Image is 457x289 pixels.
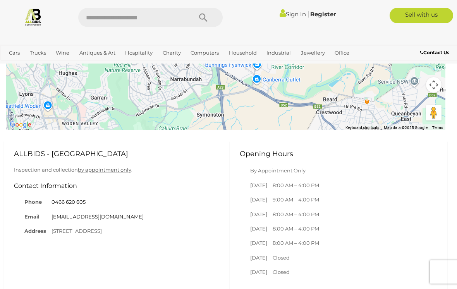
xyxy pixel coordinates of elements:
button: Search [184,8,223,27]
td: [STREET_ADDRESS] [49,224,146,238]
a: Industrial [263,46,294,59]
a: Hospitality [122,46,156,59]
button: Map camera controls [426,77,442,93]
a: Charity [160,46,184,59]
a: Wine [53,46,72,59]
span: Map data ©2025 Google [384,125,428,130]
a: [EMAIL_ADDRESS][DOMAIN_NAME] [52,213,144,220]
td: [DATE] [247,236,270,250]
strong: Address [24,228,46,234]
td: [DATE] [247,193,270,207]
b: Contact Us [420,50,449,55]
a: Sell with us [390,8,453,23]
a: Register [310,10,336,18]
h2: Opening Hours [240,150,438,158]
td: [DATE] [247,251,270,265]
td: Closed [270,251,322,265]
a: 0466 620 605 [52,199,86,205]
a: Trucks [27,46,49,59]
a: Office [332,46,352,59]
span: | [307,10,309,18]
td: 8:00 AM – 4:00 PM [270,236,322,250]
td: 8:00 AM – 4:00 PM [270,207,322,222]
td: 9:00 AM – 4:00 PM [270,193,322,207]
td: 8:00 AM – 4:00 PM [270,178,322,193]
a: Contact Us [420,48,451,57]
td: Closed [270,265,322,279]
td: [DATE] [247,207,270,222]
td: 8:00 AM – 4:00 PM [270,222,322,236]
td: [DATE] [247,222,270,236]
button: Keyboard shortcuts [345,125,379,130]
td: By Appointment Only [247,163,322,178]
a: Sign In [280,10,306,18]
u: by appointment only [78,167,131,173]
a: [GEOGRAPHIC_DATA] [32,59,93,72]
a: Household [226,46,260,59]
img: Allbids.com.au [24,8,42,26]
a: Jewellery [298,46,328,59]
a: Cars [6,46,23,59]
a: by appointment only. [78,167,132,173]
h2: ALLBIDS - [GEOGRAPHIC_DATA] [14,150,212,158]
h3: Contact Information [14,182,212,189]
td: [DATE] [247,178,270,193]
a: Click to see this area on Google Maps [8,120,33,130]
img: Google [8,120,33,130]
strong: Phone [24,199,42,205]
p: Inspection and collection [14,165,212,174]
a: Terms (opens in new tab) [432,125,443,130]
button: Drag Pegman onto the map to open Street View [426,105,442,120]
strong: Email [24,213,40,220]
a: Sports [6,59,28,72]
td: [DATE] [247,265,270,279]
a: Computers [187,46,222,59]
a: Antiques & Art [76,46,119,59]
